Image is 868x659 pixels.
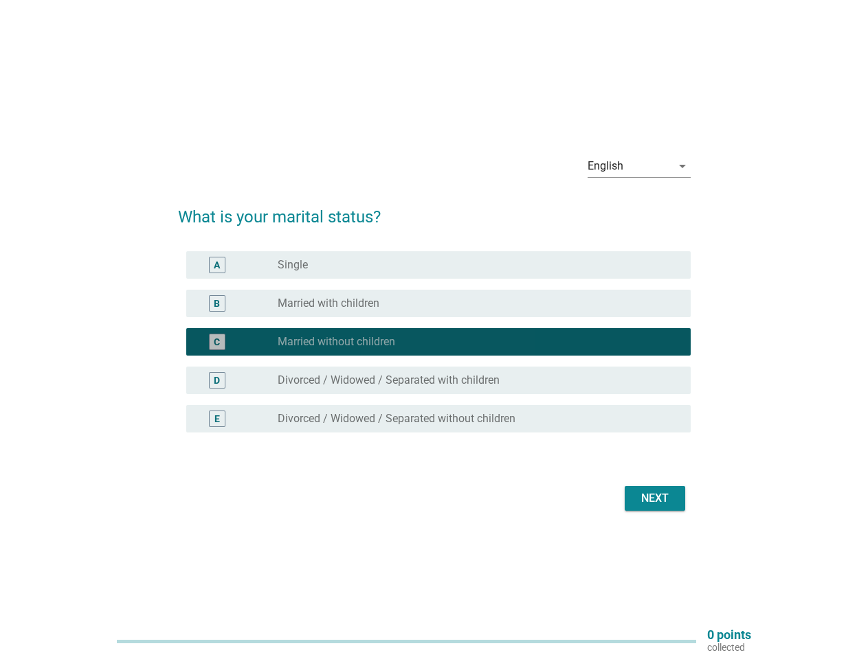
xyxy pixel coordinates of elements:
[214,258,220,273] div: A
[278,258,308,272] label: Single
[674,158,691,174] i: arrow_drop_down
[214,335,220,349] div: C
[278,373,500,387] label: Divorced / Widowed / Separated with children
[707,629,751,641] p: 0 points
[214,373,220,388] div: D
[625,486,685,511] button: Next
[707,641,751,654] p: collected
[588,160,623,172] div: English
[178,191,691,229] h2: What is your marital status?
[278,412,515,426] label: Divorced / Widowed / Separated without children
[278,335,395,349] label: Married without children
[278,297,379,310] label: Married with children
[636,490,674,507] div: Next
[214,297,220,311] div: B
[214,412,220,426] div: E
